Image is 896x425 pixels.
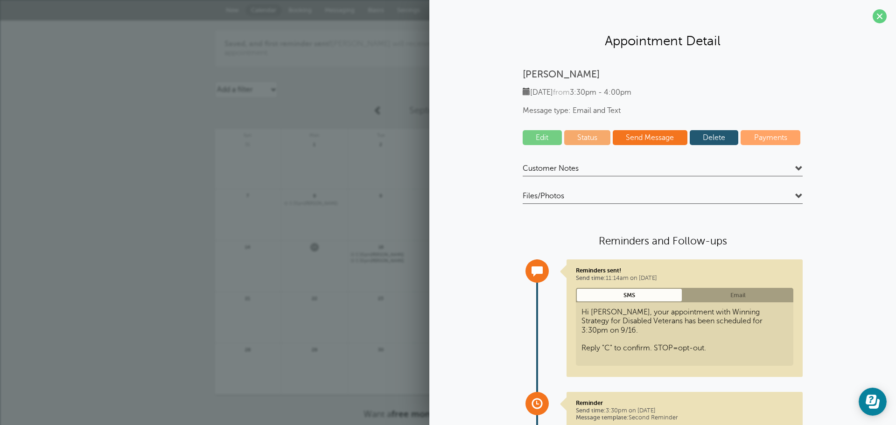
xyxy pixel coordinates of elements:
[289,201,304,206] span: 3:30pm
[613,130,687,145] a: Send Message
[288,7,312,14] span: Booking
[414,129,481,138] span: Wed
[244,294,252,301] span: 21
[741,130,800,145] a: Payments
[281,129,348,138] span: Mon
[310,346,319,353] span: 29
[690,130,739,145] a: Delete
[409,105,456,116] span: September
[523,130,562,145] a: Edit
[310,294,319,301] span: 22
[523,106,803,115] span: Message type: Email and Text
[553,88,570,97] span: from
[368,7,384,14] span: Blasts
[576,267,621,274] strong: Reminders sent!
[859,388,887,416] iframe: Resource center
[439,33,887,49] h2: Appointment Detail
[564,130,611,145] a: Status
[576,399,793,421] p: 3:30pm on [DATE] Second Reminder
[523,191,564,201] span: Files/Photos
[351,252,412,258] span: John Reed
[576,414,629,421] span: Message template:
[523,69,803,80] p: [PERSON_NAME]
[351,258,412,264] span: Charles Thomas
[523,234,803,248] h4: Reminders and Follow-ups
[226,7,239,14] span: New
[244,192,252,199] span: 7
[325,7,355,14] span: Messaging
[215,129,281,138] span: Sun
[284,201,287,205] span: Confirmed. Changing the appointment date will unconfirm the appointment.
[581,308,788,353] p: Hi [PERSON_NAME], your appointment with Winning Strategy for Disabled Veterans has been scheduled...
[215,409,681,419] p: Want a ?
[310,192,319,199] span: 8
[397,7,420,14] span: Settings
[377,294,385,301] span: 23
[224,40,331,48] b: Saved, and first reminder sent!
[310,243,319,250] span: 15
[351,258,412,264] a: 3:30pm[PERSON_NAME]
[356,252,371,257] span: 3:30pm
[251,7,276,14] span: Calendar
[284,201,345,206] a: 3:30pm[PERSON_NAME]
[377,192,385,199] span: 9
[576,267,793,282] p: 11:14am on [DATE]
[351,252,412,258] a: 3:30pm[PERSON_NAME]
[576,275,606,281] span: Send time:
[245,4,282,16] a: Calendar
[310,140,319,147] span: 1
[244,140,252,147] span: 31
[377,140,385,147] span: 2
[576,288,683,302] a: SMS
[224,40,672,57] p: [PERSON_NAME] will receive a second and third reminder 1 day and 2 hours before the appointment.
[388,100,508,121] a: September 2025
[523,164,579,173] span: Customer Notes
[284,201,345,206] span: Edlyn Padua
[576,407,606,414] span: Send time:
[244,243,252,250] span: 14
[576,399,603,406] strong: Reminder
[356,258,371,263] span: 3:30pm
[377,346,385,353] span: 30
[348,129,414,138] span: Tue
[392,409,440,419] strong: free month
[377,243,385,250] span: 16
[523,88,631,97] span: [DATE] 3:30pm - 4:00pm
[244,346,252,353] span: 28
[683,288,793,302] a: Email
